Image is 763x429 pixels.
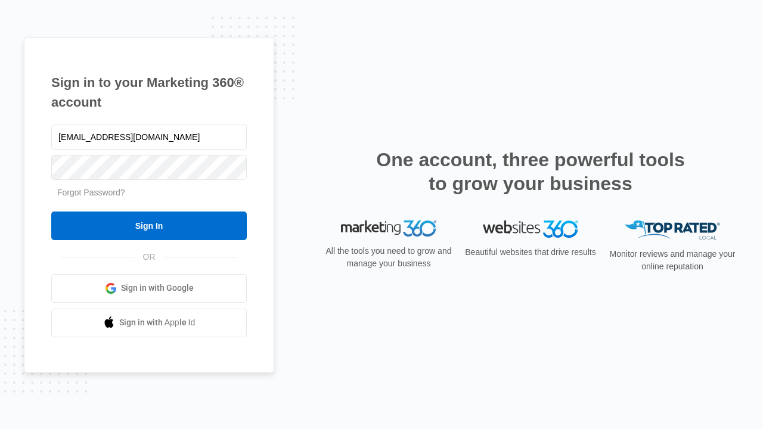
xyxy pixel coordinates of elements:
[322,245,455,270] p: All the tools you need to grow and manage your business
[464,246,597,259] p: Beautiful websites that drive results
[373,148,688,195] h2: One account, three powerful tools to grow your business
[51,212,247,240] input: Sign In
[51,73,247,112] h1: Sign in to your Marketing 360® account
[341,220,436,237] img: Marketing 360
[135,251,164,263] span: OR
[625,220,720,240] img: Top Rated Local
[606,248,739,273] p: Monitor reviews and manage your online reputation
[57,188,125,197] a: Forgot Password?
[119,316,196,329] span: Sign in with Apple Id
[121,282,194,294] span: Sign in with Google
[51,309,247,337] a: Sign in with Apple Id
[483,220,578,238] img: Websites 360
[51,125,247,150] input: Email
[51,274,247,303] a: Sign in with Google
